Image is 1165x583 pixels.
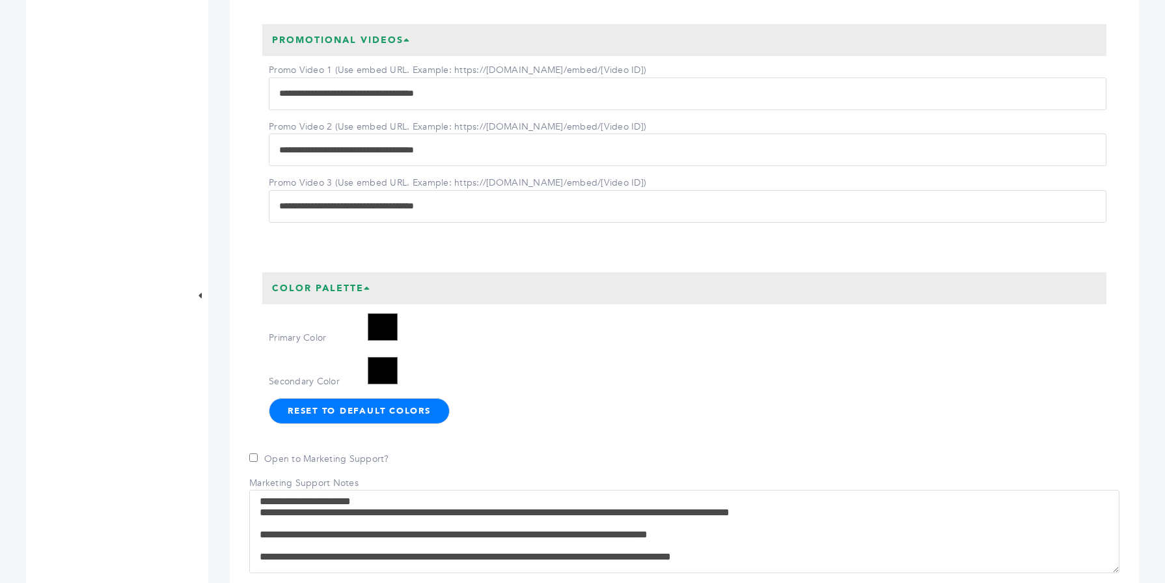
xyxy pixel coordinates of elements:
[249,477,359,490] label: Marketing Support Notes
[262,24,420,57] h3: Promotional Videos
[269,398,450,424] button: Reset to Default Colors
[269,121,646,134] label: Promo Video 2 (Use embed URL. Example: https://[DOMAIN_NAME]/embed/[Video ID])
[269,375,360,388] label: Secondary Color
[262,272,381,305] h3: Color Palette
[269,332,360,345] label: Primary Color
[269,177,646,190] label: Promo Video 3 (Use embed URL. Example: https://[DOMAIN_NAME]/embed/[Video ID])
[269,64,646,77] label: Promo Video 1 (Use embed URL. Example: https://[DOMAIN_NAME]/embed/[Video ID])
[249,453,389,466] label: Open to Marketing Support?
[249,453,258,462] input: Open to Marketing Support?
